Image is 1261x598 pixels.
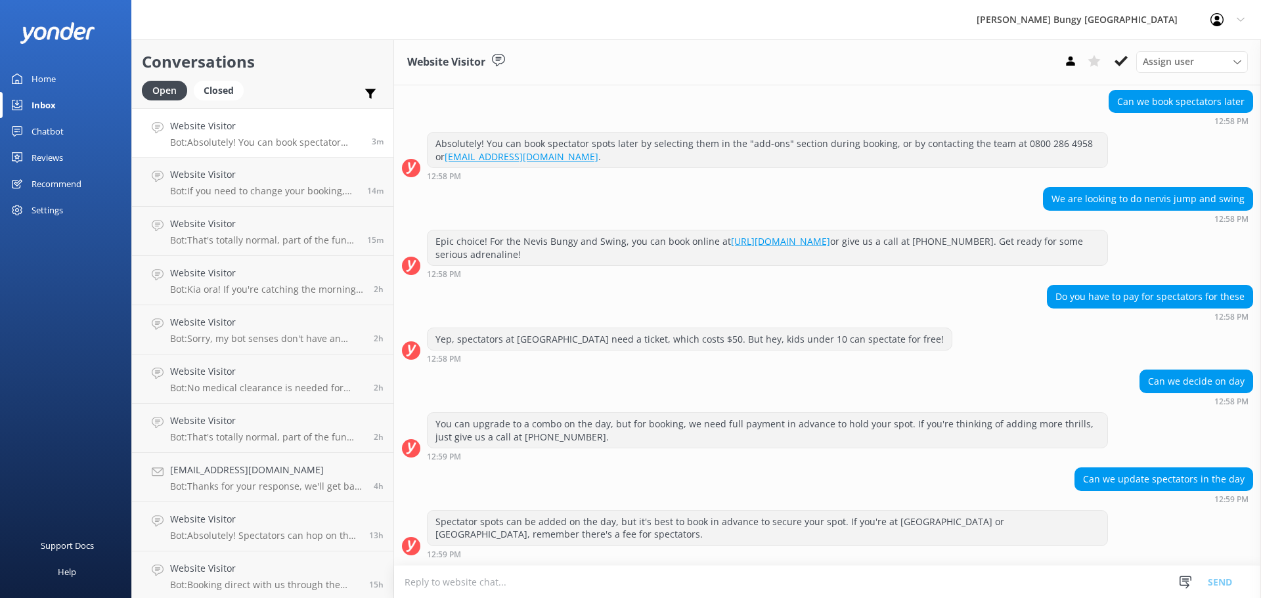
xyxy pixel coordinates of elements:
div: Sep 04 2025 12:58pm (UTC +12:00) Pacific/Auckland [1043,214,1253,223]
div: Closed [194,81,244,100]
div: Reviews [32,144,63,171]
h4: Website Visitor [170,414,364,428]
div: Do you have to pay for spectators for these [1048,286,1252,308]
a: Website VisitorBot:No medical clearance is needed for senior jumpers, but if you've got any medic... [132,354,393,404]
div: Recommend [32,171,81,197]
p: Bot: Booking direct with us through the website always offers the best prices. Our combos are the... [170,579,359,591]
span: Sep 04 2025 12:45pm (UTC +12:00) Pacific/Auckland [367,234,384,246]
strong: 12:58 PM [427,173,461,181]
strong: 12:58 PM [1214,117,1249,125]
div: Settings [32,197,63,223]
p: Bot: If you need to change your booking, give us a call on [PHONE_NUMBER] or [PHONE_NUMBER], or s... [170,185,357,197]
div: Sep 04 2025 12:58pm (UTC +12:00) Pacific/Auckland [1139,396,1253,406]
h2: Conversations [142,49,384,74]
div: Absolutely! You can book spectator spots later by selecting them in the "add-ons" section during ... [428,133,1107,167]
span: Sep 03 2025 11:16pm (UTC +12:00) Pacific/Auckland [369,530,384,541]
div: Sep 04 2025 12:58pm (UTC +12:00) Pacific/Auckland [427,269,1108,278]
span: Sep 04 2025 12:58pm (UTC +12:00) Pacific/Auckland [372,136,384,147]
div: We are looking to do nervis jump and swing [1044,188,1252,210]
div: Sep 04 2025 12:58pm (UTC +12:00) Pacific/Auckland [1109,116,1253,125]
a: Website VisitorBot:That's totally normal, part of the fun and what leads to feeling accomplished ... [132,207,393,256]
div: Open [142,81,187,100]
div: Support Docs [41,532,94,559]
span: Sep 04 2025 10:34am (UTC +12:00) Pacific/Auckland [374,382,384,393]
strong: 12:59 PM [427,551,461,559]
h4: Website Visitor [170,512,359,526]
span: Sep 04 2025 10:39am (UTC +12:00) Pacific/Auckland [374,333,384,344]
strong: 12:58 PM [427,355,461,363]
p: Bot: No medical clearance is needed for senior jumpers, but if you've got any medical conditions ... [170,382,364,394]
h4: [EMAIL_ADDRESS][DOMAIN_NAME] [170,463,364,477]
div: Assign User [1136,51,1248,72]
div: Sep 04 2025 12:58pm (UTC +12:00) Pacific/Auckland [427,171,1108,181]
h4: Website Visitor [170,315,364,330]
p: Bot: Sorry, my bot senses don't have an answer for that, please try and rephrase your question, I... [170,333,364,345]
h4: Website Visitor [170,561,359,576]
a: Open [142,83,194,97]
strong: 12:59 PM [1214,496,1249,503]
div: Sep 04 2025 12:59pm (UTC +12:00) Pacific/Auckland [427,549,1108,559]
strong: 12:59 PM [427,453,461,461]
a: Website VisitorBot:Absolutely! You can book spectator spots later by selecting them in the "add-o... [132,108,393,158]
h4: Website Visitor [170,167,357,182]
div: Can we update spectators in the day [1075,468,1252,490]
div: Inbox [32,92,56,118]
div: Epic choice! For the Nevis Bungy and Swing, you can book online at or give us a call at [PHONE_NU... [428,230,1107,265]
div: Yep, spectators at [GEOGRAPHIC_DATA] need a ticket, which costs $50. But hey, kids under 10 can s... [428,328,952,351]
div: Help [58,559,76,585]
div: Can we book spectators later [1109,91,1252,113]
span: Assign user [1143,54,1194,69]
a: [EMAIL_ADDRESS][DOMAIN_NAME] [445,150,598,163]
strong: 12:58 PM [1214,313,1249,321]
strong: 12:58 PM [1214,398,1249,406]
p: Bot: Kia ora! If you're catching the morning bus at 8:40 for the Nevis Bungy and Swing combo, exp... [170,284,364,295]
span: Sep 04 2025 10:55am (UTC +12:00) Pacific/Auckland [374,284,384,295]
span: Sep 04 2025 10:28am (UTC +12:00) Pacific/Auckland [374,431,384,442]
h4: Website Visitor [170,119,362,133]
p: Bot: That's totally normal, part of the fun and what leads to feeling accomplished post activity.... [170,431,364,443]
img: yonder-white-logo.png [20,22,95,44]
strong: 12:58 PM [427,270,461,278]
div: You can upgrade to a combo on the day, but for booking, we need full payment in advance to hold y... [428,413,1107,448]
p: Bot: Thanks for your response, we'll get back to you as soon as we can during opening hours. [170,481,364,492]
h4: Website Visitor [170,217,357,231]
div: Sep 04 2025 12:59pm (UTC +12:00) Pacific/Auckland [1074,494,1253,503]
span: Sep 04 2025 12:47pm (UTC +12:00) Pacific/Auckland [367,185,384,196]
h4: Website Visitor [170,364,364,379]
a: Website VisitorBot:Sorry, my bot senses don't have an answer for that, please try and rephrase yo... [132,305,393,354]
a: Website VisitorBot:If you need to change your booking, give us a call on [PHONE_NUMBER] or [PHONE... [132,158,393,207]
h3: Website Visitor [407,54,485,71]
a: Website VisitorBot:Absolutely! Spectators can hop on the bus to our [GEOGRAPHIC_DATA] location fo... [132,502,393,551]
div: Sep 04 2025 12:59pm (UTC +12:00) Pacific/Auckland [427,452,1108,461]
a: Website VisitorBot:That's totally normal, part of the fun and what leads to feeling accomplished ... [132,404,393,453]
span: Sep 03 2025 09:46pm (UTC +12:00) Pacific/Auckland [369,579,384,590]
h4: Website Visitor [170,266,364,280]
p: Bot: Absolutely! You can book spectator spots later by selecting them in the "add-ons" section du... [170,137,362,148]
div: Spectator spots can be added on the day, but it's best to book in advance to secure your spot. If... [428,511,1107,545]
div: Sep 04 2025 12:58pm (UTC +12:00) Pacific/Auckland [427,354,952,363]
p: Bot: That's totally normal, part of the fun and what leads to feeling accomplished post activity.... [170,234,357,246]
a: Closed [194,83,250,97]
a: [URL][DOMAIN_NAME] [731,235,830,247]
a: Website VisitorBot:Kia ora! If you're catching the morning bus at 8:40 for the Nevis Bungy and Sw... [132,256,393,305]
div: Can we decide on day [1140,370,1252,393]
div: Chatbot [32,118,64,144]
p: Bot: Absolutely! Spectators can hop on the bus to our [GEOGRAPHIC_DATA] location for free. For Ne... [170,530,359,542]
a: [EMAIL_ADDRESS][DOMAIN_NAME]Bot:Thanks for your response, we'll get back to you as soon as we can... [132,453,393,502]
div: Sep 04 2025 12:58pm (UTC +12:00) Pacific/Auckland [1047,312,1253,321]
strong: 12:58 PM [1214,215,1249,223]
span: Sep 04 2025 08:06am (UTC +12:00) Pacific/Auckland [374,481,384,492]
div: Home [32,66,56,92]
